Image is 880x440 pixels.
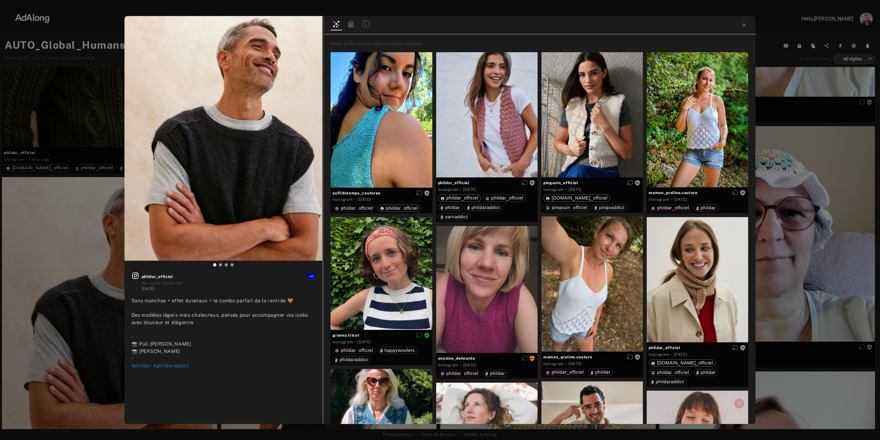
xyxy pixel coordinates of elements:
[674,197,687,202] time: 2025-08-15T20:33:27.000Z
[635,354,640,359] span: Rights not requested
[657,370,689,375] span: phildar_officiel
[696,206,716,210] div: phildar
[380,348,415,353] div: happywoolers
[441,196,478,200] div: phildar_officiel
[340,357,368,362] span: phildaraddict
[330,41,753,47] div: Press shift+click to select multiple medias
[543,180,641,186] span: pingouin_officiel
[649,345,746,351] span: phildar_officiel
[445,214,468,219] span: yarnaddict
[414,190,424,196] button: Enable diffusion on this media
[520,355,529,362] button: Disable diffusion on this media
[142,281,182,285] span: No rights requested
[696,370,716,375] div: phildar
[546,205,588,210] div: pingouin_officiel
[441,371,478,376] div: phildar_officiel
[848,409,880,440] iframe: Chat Widget
[438,355,536,361] span: anyzine_deimante
[332,332,430,338] span: granny.tricot
[651,379,684,384] div: phildaraddict
[730,189,740,196] button: Enable diffusion on this media
[651,370,689,375] div: phildar_officiel
[649,190,746,196] span: maman_praline.couture
[674,352,687,357] time: 2025-08-01T06:00:23.000Z
[142,287,155,291] time: 2025-09-09T06:00:22.000Z
[730,344,740,351] button: Enable diffusion on this media
[414,332,424,338] button: Disable diffusion on this media
[446,195,478,200] span: phildar_officiel
[341,348,373,353] span: phildar_officiel
[565,361,567,366] span: ·
[460,363,461,368] span: ·
[438,180,536,186] span: phildar_officiel
[441,205,460,210] div: phildar
[740,190,746,195] span: Rights not requested
[485,196,523,200] div: phildar_officiel
[657,360,713,365] span: [DOMAIN_NAME]_officiel
[132,363,152,368] span: #phildar
[335,357,368,362] div: phildaraddict
[467,205,500,210] div: phildaraddict
[385,348,415,353] span: happywoolers
[332,190,430,196] span: aufildutemps_couturee
[380,206,418,210] div: phildar_officiel
[546,196,608,200] div: happywool.com_officiel
[625,179,635,186] button: Enable diffusion on this media
[568,187,582,192] time: 2025-08-28T07:00:29.000Z
[355,339,356,345] span: ·
[656,379,684,384] span: phildaraddict
[651,206,689,210] div: phildar_officiel
[701,205,716,210] span: phildar
[670,197,672,202] span: ·
[491,195,523,200] span: phildar_officiel
[552,370,584,375] span: phildar_officiel
[357,340,371,344] time: 2025-07-31T13:16:20.000Z
[472,205,500,210] span: phildaraddict
[595,205,624,210] div: pingoaddict
[332,197,353,202] div: Instagram
[635,180,640,185] span: Rights not requested
[565,187,567,192] span: ·
[463,363,476,367] time: 2025-05-31T10:40:43.000Z
[543,354,641,360] span: maman_praline.couture
[670,352,672,357] span: ·
[463,187,476,192] time: 2024-03-14T14:55:17.000Z
[460,187,461,192] span: ·
[649,197,669,202] div: Instagram
[355,197,356,202] span: ·
[446,371,478,376] span: phildar_officiel
[153,363,189,368] span: #phildaraddict
[332,339,353,345] div: Instagram
[649,352,669,357] div: Instagram
[701,370,716,375] span: phildar
[142,274,316,280] span: phildar_officiel
[335,206,373,210] div: phildar_officiel
[335,348,373,353] div: phildar_officiel
[490,371,505,376] span: phildar
[552,195,608,200] span: [DOMAIN_NAME]_officiel
[568,362,582,366] time: 2025-08-15T20:33:27.000Z
[424,191,430,195] span: Rights not requested
[651,361,713,365] div: happywool.com_officiel
[591,370,610,374] div: phildar
[529,180,535,185] span: Rights not requested
[543,361,564,367] div: Instagram
[625,354,635,360] button: Enable diffusion on this media
[595,370,610,375] span: phildar
[124,16,323,261] img: INS_DOXuL8PjkkE_0
[445,205,460,210] span: phildar
[132,298,308,361] span: Sans manches + effet duveteux = le combo parfait de la rentrée 🤎⁠ ⁠ Des modèles légers mais chale...
[424,333,430,337] span: Rights agreed
[438,362,458,368] div: Instagram
[740,345,746,350] span: Rights not requested
[543,187,564,192] div: Instagram
[520,179,529,186] button: Enable diffusion on this media
[657,205,689,210] span: phildar_officiel
[438,187,458,192] div: Instagram
[599,205,624,210] span: pingoaddict
[529,356,535,360] span: Rights requested
[546,370,584,374] div: phildar_officiel
[341,206,373,211] span: phildar_officiel
[552,205,588,210] span: pingouin_officiel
